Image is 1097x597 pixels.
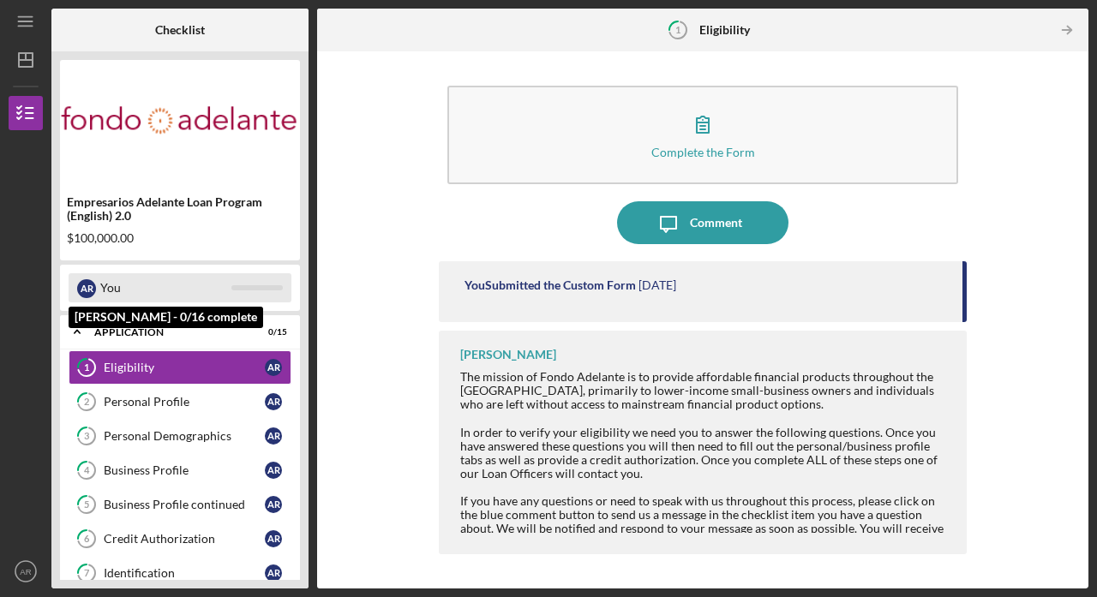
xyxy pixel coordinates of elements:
div: Application [94,327,244,337]
div: You Submitted the Custom Form [465,278,636,292]
tspan: 1 [675,24,680,35]
time: 2025-09-22 07:29 [638,278,676,292]
tspan: 6 [84,534,90,545]
div: Credit Authorization [104,532,265,546]
div: Identification [104,566,265,580]
tspan: 5 [84,499,89,510]
button: AR [9,554,43,588]
a: 6Credit AuthorizationAR [69,522,291,556]
div: If you have any questions or need to speak with us throughout this process, please click on the b... [460,494,950,549]
div: A R [77,279,96,298]
div: Business Profile continued [104,498,265,511]
a: 3Personal DemographicsAR [69,419,291,453]
div: $100,000.00 [67,231,293,245]
div: Eligibility [104,361,265,374]
a: 4Business ProfileAR [69,453,291,487]
button: Comment [617,201,788,244]
tspan: 4 [84,465,90,476]
div: Empresarios Adelante Loan Program (English) 2.0 [67,195,293,223]
a: 7IdentificationAR [69,556,291,590]
div: A R [265,359,282,376]
button: Complete the Form [447,86,958,184]
text: AR [20,567,31,576]
div: [PERSON_NAME] [460,348,556,361]
div: You [100,273,231,302]
a: 1EligibilityAR [69,350,291,385]
div: In order to verify your eligibility we need you to answer the following questions. Once you have ... [460,426,950,481]
tspan: 1 [84,362,89,373]
a: 5Business Profile continuedAR [69,487,291,522]
b: Eligibility [699,23,750,37]
div: Complete the Form [651,146,755,158]
tspan: 7 [84,568,90,579]
div: Comment [690,201,742,244]
a: 2Personal ProfileAR [69,385,291,419]
div: A R [265,462,282,479]
div: A R [265,564,282,582]
div: 0 / 15 [256,327,287,337]
div: A R [265,530,282,547]
div: Personal Demographics [104,429,265,443]
tspan: 2 [84,397,89,408]
div: Personal Profile [104,395,265,409]
div: The mission of Fondo Adelante is to provide affordable financial products throughout the [GEOGRAP... [460,370,950,411]
img: Product logo [60,69,300,171]
b: Checklist [155,23,205,37]
div: A R [265,427,282,445]
div: A R [265,393,282,410]
tspan: 3 [84,431,89,442]
div: Business Profile [104,463,265,477]
div: A R [265,496,282,513]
